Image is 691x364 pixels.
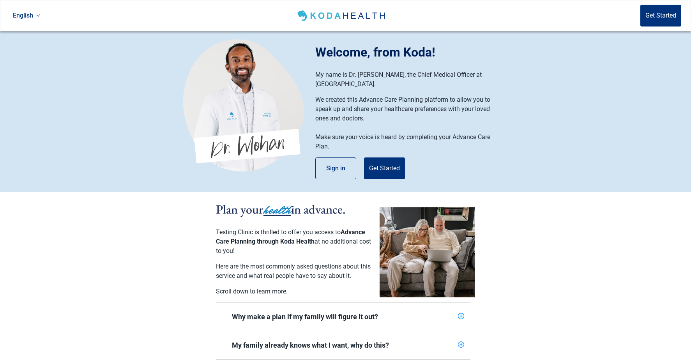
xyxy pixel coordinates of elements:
[315,43,508,62] h1: Welcome, from Koda!
[315,70,500,89] p: My name is Dr. [PERSON_NAME], the Chief Medical Officer at [GEOGRAPHIC_DATA].
[216,228,341,236] span: Testing Clinic is thrilled to offer you access to
[183,39,304,171] img: Koda Health
[216,287,372,296] p: Scroll down to learn more.
[458,341,464,348] span: plus-circle
[36,14,40,18] span: down
[380,207,475,297] img: Couple planning their healthcare together
[216,201,263,217] span: Plan your
[232,341,455,350] div: My family already knows what I want, why do this?
[216,262,372,281] p: Here are the most commonly asked questions about this service and what real people have to say ab...
[315,95,500,123] p: We created this Advance Care Planning platform to allow you to speak up and share your healthcare...
[640,5,681,27] button: Get Started
[315,157,356,179] button: Sign in
[216,331,470,359] div: My family already knows what I want, why do this?
[232,312,455,322] div: Why make a plan if my family will figure it out?
[364,157,405,179] button: Get Started
[263,201,291,219] span: health
[291,201,346,217] span: in advance.
[216,303,470,331] div: Why make a plan if my family will figure it out?
[10,9,43,22] a: Current language: English
[315,133,500,151] p: Make sure your voice is heard by completing your Advance Care Plan.
[458,313,464,319] span: plus-circle
[296,9,388,22] img: Koda Health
